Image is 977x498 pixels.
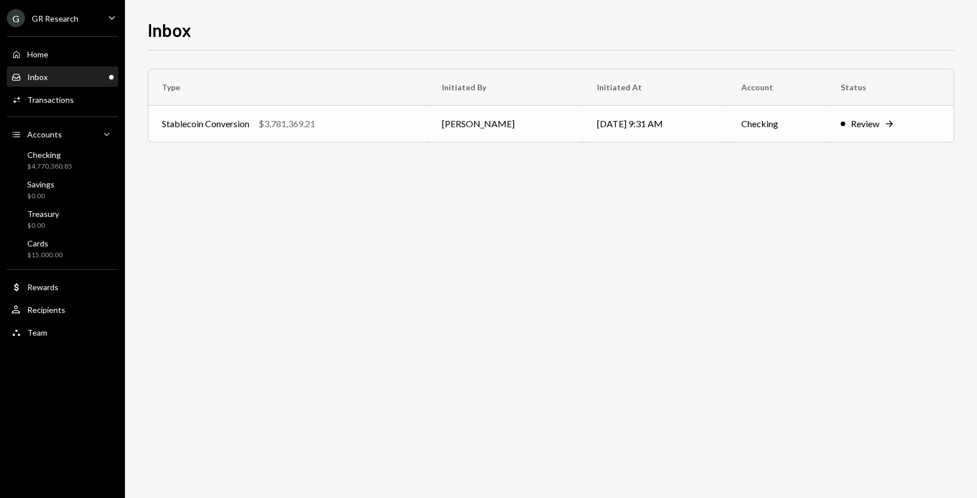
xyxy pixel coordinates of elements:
th: Initiated At [583,69,728,106]
h1: Inbox [148,18,191,41]
div: Team [27,328,47,337]
div: Accounts [27,129,62,139]
div: $0.00 [27,221,59,231]
a: Treasury$0.00 [7,206,118,233]
div: $15,000.00 [27,250,62,260]
a: Cards$15,000.00 [7,235,118,262]
div: Checking [27,150,72,160]
th: Type [148,69,428,106]
div: Rewards [27,282,59,292]
td: [PERSON_NAME] [428,106,583,142]
th: Initiated By [428,69,583,106]
div: Home [27,49,48,59]
div: $0.00 [27,191,55,201]
a: Savings$0.00 [7,176,118,203]
div: Inbox [27,72,48,82]
td: [DATE] 9:31 AM [583,106,728,142]
th: Account [728,69,827,106]
div: Cards [27,238,62,248]
div: G [7,9,25,27]
div: Treasury [27,209,59,219]
a: Rewards [7,277,118,297]
a: Inbox [7,66,118,87]
a: Team [7,322,118,342]
div: Savings [27,179,55,189]
div: GR Research [32,14,78,23]
td: Checking [728,106,827,142]
a: Home [7,44,118,64]
div: Review [851,117,879,131]
a: Transactions [7,89,118,110]
div: $4,770,380.85 [27,162,72,171]
div: Recipients [27,305,65,315]
th: Status [827,69,954,106]
div: Transactions [27,95,74,104]
a: Recipients [7,299,118,320]
div: Stablecoin Conversion [162,117,249,131]
a: Checking$4,770,380.85 [7,147,118,174]
a: Accounts [7,124,118,144]
div: $3,781,369.21 [258,117,315,131]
